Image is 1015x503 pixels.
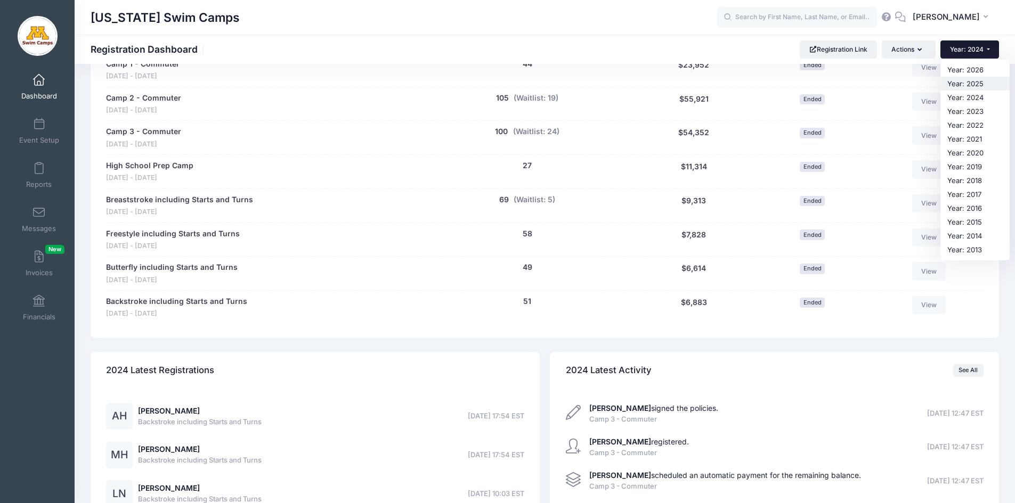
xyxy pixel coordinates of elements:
[106,71,180,81] span: [DATE] - [DATE]
[912,160,946,178] a: View
[912,296,946,314] a: View
[912,59,946,77] a: View
[523,262,532,273] button: 49
[468,411,524,422] span: [DATE] 17:54 EST
[800,40,877,59] a: Registration Link
[800,60,825,70] span: Ended
[589,403,651,413] strong: [PERSON_NAME]
[940,187,1010,201] a: Year: 2017
[927,476,984,486] span: [DATE] 12:47 EST
[800,94,825,104] span: Ended
[106,309,247,319] span: [DATE] - [DATE]
[882,40,935,59] button: Actions
[468,450,524,460] span: [DATE] 17:54 EST
[800,298,825,308] span: Ended
[496,93,509,104] button: 105
[927,408,984,419] span: [DATE] 12:47 EST
[927,442,984,452] span: [DATE] 12:47 EST
[495,126,508,137] button: 100
[513,126,559,137] button: (Waitlist: 24)
[106,59,180,70] a: Camp 1 - Commuter
[106,228,240,240] a: Freestyle including Starts and Turns
[106,160,193,171] a: High School Prep Camp
[940,229,1010,243] a: Year: 2014
[106,412,133,421] a: AH
[138,406,200,415] a: [PERSON_NAME]
[45,245,64,254] span: New
[912,262,946,280] a: View
[950,45,984,53] span: Year: 2024
[940,243,1010,257] a: Year: 2013
[912,228,946,246] a: View
[913,11,980,23] span: [PERSON_NAME]
[717,7,877,28] input: Search by First Name, Last Name, or Email...
[18,16,58,56] img: Minnesota Swim Camps
[14,112,64,150] a: Event Setup
[800,162,825,172] span: Ended
[632,296,756,319] div: $6,883
[940,146,1010,160] a: Year: 2020
[106,126,181,137] a: Camp 3 - Commuter
[14,68,64,105] a: Dashboard
[106,490,133,499] a: LN
[523,228,532,240] button: 58
[589,437,651,446] strong: [PERSON_NAME]
[106,139,181,150] span: [DATE] - [DATE]
[940,215,1010,229] a: Year: 2015
[589,414,718,425] span: Camp 3 - Commuter
[940,118,1010,132] a: Year: 2022
[514,194,555,205] button: (Waitlist: 5)
[589,437,689,446] a: [PERSON_NAME]registered.
[800,263,825,274] span: Ended
[14,289,64,326] a: Financials
[106,275,238,285] span: [DATE] - [DATE]
[19,136,59,145] span: Event Setup
[940,77,1010,90] a: Year: 2025
[589,481,861,492] span: Camp 3 - Commuter
[632,194,756,217] div: $9,313
[468,489,524,499] span: [DATE] 10:03 EST
[22,224,56,233] span: Messages
[91,5,240,30] h1: [US_STATE] Swim Camps
[940,40,999,59] button: Year: 2024
[106,241,240,251] span: [DATE] - [DATE]
[940,132,1010,146] a: Year: 2021
[514,93,558,104] button: (Waitlist: 19)
[912,126,946,144] a: View
[499,194,509,205] button: 69
[632,126,756,149] div: $54,352
[589,471,651,480] strong: [PERSON_NAME]
[940,174,1010,187] a: Year: 2018
[940,160,1010,174] a: Year: 2019
[106,403,133,430] div: AH
[91,44,207,55] h1: Registration Dashboard
[106,451,133,460] a: MH
[138,417,262,427] span: Backstroke including Starts and Turns
[14,201,64,238] a: Messages
[26,180,52,189] span: Reports
[800,128,825,138] span: Ended
[800,196,825,206] span: Ended
[106,262,238,273] a: Butterfly including Starts and Turns
[800,229,825,240] span: Ended
[106,296,247,307] a: Backstroke including Starts and Turns
[632,228,756,251] div: $7,828
[589,448,689,458] span: Camp 3 - Commuter
[940,63,1010,77] a: Year: 2026
[138,444,200,453] a: [PERSON_NAME]
[106,93,181,104] a: Camp 2 - Commuter
[589,403,718,413] a: [PERSON_NAME]signed the policies.
[106,207,253,217] span: [DATE] - [DATE]
[21,92,57,101] span: Dashboard
[106,194,253,205] a: Breaststroke including Starts and Turns
[523,296,531,307] button: 51
[23,312,55,321] span: Financials
[940,90,1010,104] a: Year: 2024
[940,104,1010,118] a: Year: 2023
[632,160,756,183] div: $11,314
[106,173,193,183] span: [DATE] - [DATE]
[138,455,262,466] span: Backstroke including Starts and Turns
[14,245,64,282] a: InvoicesNew
[912,93,946,111] a: View
[523,160,532,171] button: 27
